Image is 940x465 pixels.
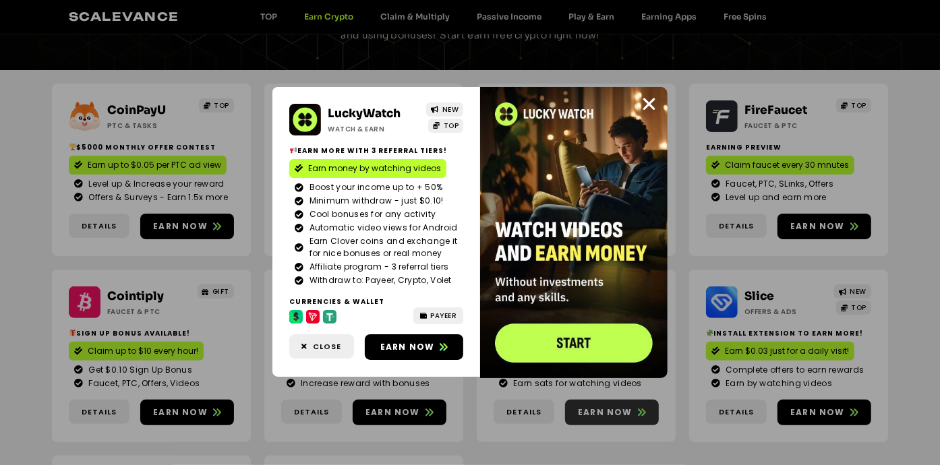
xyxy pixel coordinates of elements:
[306,195,444,207] span: Minimum withdraw - just $0.10!
[365,334,464,360] a: Earn now
[426,102,463,117] a: NEW
[289,297,463,307] h2: Currencies & Wallet
[442,104,459,115] span: NEW
[306,235,459,259] span: Earn Clover coins and exchange it for nice bonuses or real money
[290,147,297,154] img: 📢
[444,121,459,131] span: TOP
[413,307,464,324] a: PAYEER
[306,181,443,193] span: Boost your income up to + 50%
[289,334,353,359] a: Close
[641,96,657,113] a: Close
[328,124,417,134] h2: Watch & Earn
[289,146,463,156] h2: Earn more with 3 referral Tiers!
[380,341,435,353] span: Earn now
[306,222,458,234] span: Automatic video views for Android
[328,106,401,121] a: LuckyWatch
[289,159,446,178] a: Earn money by watching videos
[306,261,449,273] span: Affiliate program - 3 referral tiers
[308,162,441,175] span: Earn money by watching videos
[314,341,342,352] span: Close
[430,311,457,321] span: PAYEER
[428,119,463,133] a: TOP
[306,274,452,286] span: Withdraw to: Payeer, Crypto, Volet
[306,208,436,220] span: Cool bonuses for any activity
